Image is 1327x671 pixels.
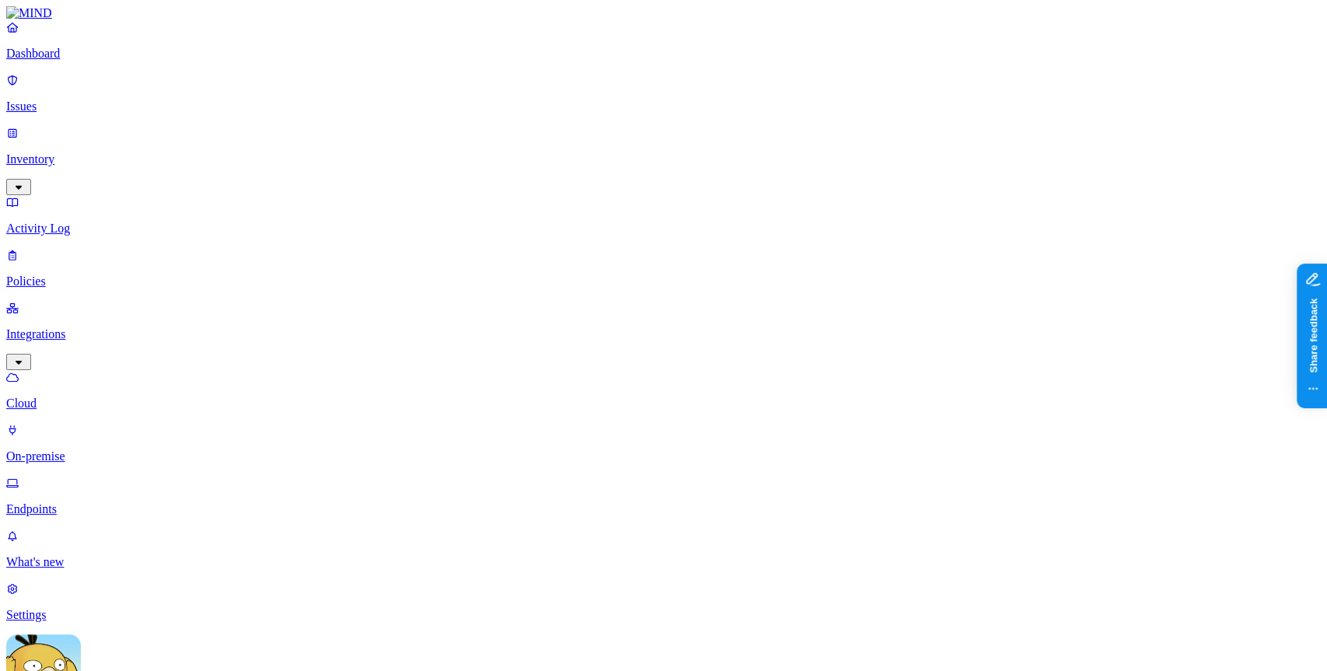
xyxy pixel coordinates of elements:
p: Policies [6,274,1321,288]
a: Endpoints [6,476,1321,516]
p: On-premise [6,449,1321,463]
p: Dashboard [6,47,1321,61]
a: MIND [6,6,1321,20]
p: Cloud [6,397,1321,411]
p: Integrations [6,327,1321,341]
p: Inventory [6,152,1321,166]
a: Policies [6,248,1321,288]
p: What's new [6,555,1321,569]
a: Inventory [6,126,1321,193]
p: Issues [6,100,1321,114]
img: MIND [6,6,52,20]
a: Dashboard [6,20,1321,61]
a: On-premise [6,423,1321,463]
a: Activity Log [6,195,1321,236]
a: Cloud [6,370,1321,411]
a: Integrations [6,301,1321,368]
p: Settings [6,608,1321,622]
a: Issues [6,73,1321,114]
a: Settings [6,582,1321,622]
p: Endpoints [6,502,1321,516]
a: What's new [6,529,1321,569]
p: Activity Log [6,222,1321,236]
